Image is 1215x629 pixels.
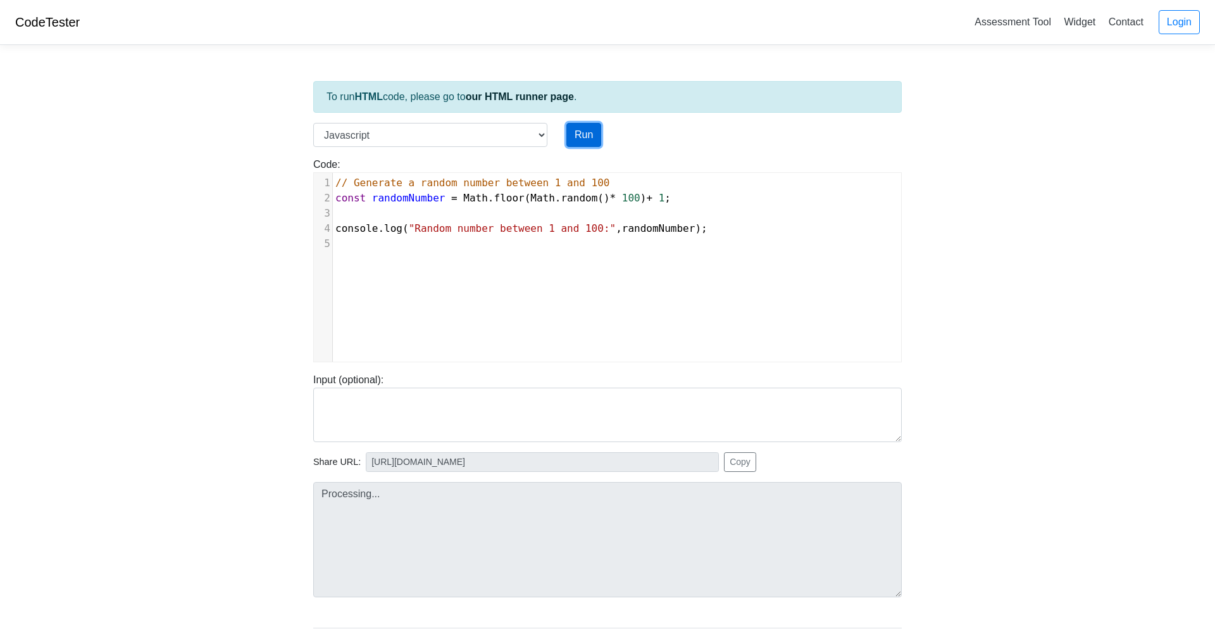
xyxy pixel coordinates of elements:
[1104,11,1149,32] a: Contact
[314,206,332,221] div: 3
[566,123,601,147] button: Run
[463,192,488,204] span: Math
[313,455,361,469] span: Share URL:
[409,222,616,234] span: "Random number between 1 and 100:"
[372,192,445,204] span: randomNumber
[530,192,555,204] span: Math
[15,15,80,29] a: CodeTester
[335,177,609,189] span: // Generate a random number between 1 and 100
[314,221,332,236] div: 4
[313,81,902,113] div: To run code, please go to .
[724,452,756,472] button: Copy
[335,192,366,204] span: const
[304,157,911,362] div: Code:
[335,222,378,234] span: console
[314,175,332,191] div: 1
[335,192,671,204] span: . ( . () ) ;
[659,192,665,204] span: 1
[622,222,695,234] span: randomNumber
[335,222,707,234] span: . ( , );
[384,222,402,234] span: log
[304,372,911,442] div: Input (optional):
[354,91,382,102] strong: HTML
[969,11,1056,32] a: Assessment Tool
[466,91,574,102] a: our HTML runner page
[314,236,332,251] div: 5
[314,191,332,206] div: 2
[622,192,640,204] span: 100
[366,452,719,472] input: No share available yet
[1059,11,1100,32] a: Widget
[451,192,458,204] span: =
[561,192,597,204] span: random
[646,192,652,204] span: +
[494,192,525,204] span: floor
[1159,10,1200,34] a: Login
